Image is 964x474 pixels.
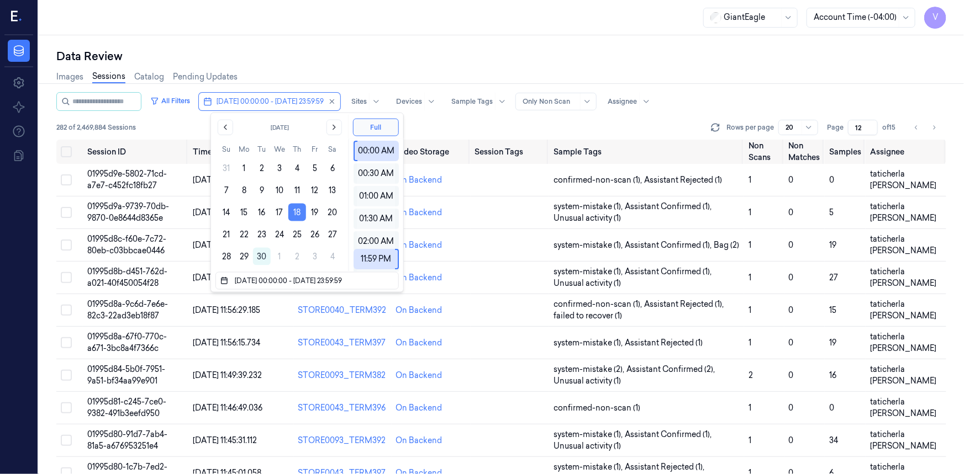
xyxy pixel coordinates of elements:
span: Assistant Confirmed (1) , [625,266,714,278]
button: Go to the Previous Month [218,120,233,135]
span: Unusual activity (1) [554,440,621,452]
div: On Backend [396,435,443,446]
a: Images [56,71,83,83]
th: Sunday [218,144,235,155]
span: Unusual activity (1) [554,278,621,289]
button: Select row [61,402,72,413]
button: Go to next page [926,120,942,135]
span: 27 [829,273,838,283]
th: Thursday [288,144,306,155]
div: On Backend [396,402,443,414]
span: Assistant Rejected (1) [625,337,703,349]
span: confirmed-non-scan (1) [554,402,640,414]
div: On Backend [396,370,443,381]
span: 0 [789,175,794,185]
span: taticherla [PERSON_NAME] [870,332,936,353]
button: Friday, September 19th, 2025 [306,204,324,221]
div: STORE0040_TERM392 [298,305,387,316]
span: Unusual activity (1) [554,375,621,387]
nav: pagination [909,120,942,135]
span: system-mistake (1) , [554,266,625,278]
th: Assignee [866,140,946,164]
span: [DATE] 11:57:49.020 [193,273,263,283]
span: 0 [789,338,794,348]
span: 0 [789,403,794,413]
span: system-mistake (1) , [554,201,625,212]
span: system-mistake (1) , [554,337,625,349]
button: Sunday, September 21st, 2025 [218,226,235,243]
span: 16 [829,370,836,380]
button: Sunday, September 7th, 2025 [218,182,235,199]
div: 00:30 AM [357,163,395,183]
button: Saturday, September 20th, 2025 [324,204,341,221]
span: 282 of 2,469,884 Sessions [56,123,136,132]
span: [DATE] 11:49:39.232 [193,370,262,380]
th: Wednesday [271,144,288,155]
span: 1 [749,175,751,185]
span: Assistant Confirmed (1) , [625,429,714,440]
span: taticherla [PERSON_NAME] [870,267,936,288]
span: taticherla [PERSON_NAME] [870,429,936,451]
th: Monday [235,144,253,155]
th: Saturday [324,144,341,155]
button: Sunday, September 14th, 2025 [218,204,235,221]
button: Go to previous page [909,120,924,135]
button: Tuesday, September 9th, 2025 [253,182,271,199]
button: Friday, September 12th, 2025 [306,182,324,199]
button: Monday, September 8th, 2025 [235,182,253,199]
button: [DATE] 00:00:00 - [DATE] 23:59:59 [199,93,340,110]
span: 0 [789,370,794,380]
span: system-mistake (1) , [554,461,625,473]
button: Thursday, September 11th, 2025 [288,182,306,199]
div: On Backend [396,337,443,349]
span: Page [827,123,844,132]
button: Thursday, September 4th, 2025 [288,159,306,177]
div: 01:30 AM [357,208,395,228]
button: Wednesday, September 17th, 2025 [271,204,288,221]
span: 2 [749,370,753,380]
div: On Backend [396,174,443,186]
span: Assistant Confirmed (1) , [625,201,714,212]
span: 01995d8a-67f0-770c-a671-3bc8a4f7366c [87,332,167,353]
button: Friday, September 26th, 2025 [306,226,324,243]
th: Friday [306,144,324,155]
button: Select row [61,435,72,446]
span: taticherla [PERSON_NAME] [870,169,936,190]
th: Sample Tags [549,140,744,164]
span: Assistant Rejected (1) , [625,461,707,473]
button: [DATE] [240,120,320,135]
span: [DATE] 12:13:56.448 [193,207,262,217]
div: 00:00 AM [357,140,395,161]
button: Saturday, September 13th, 2025 [324,182,341,199]
div: On Backend [396,305,443,316]
div: STORE0043_TERM397 [298,337,387,349]
span: 01995d9e-5802-71cd-a7e7-c452fc18fb27 [87,169,167,190]
button: Wednesday, September 3rd, 2025 [271,159,288,177]
span: 1 [749,338,751,348]
button: Thursday, September 18th, 2025, selected [288,204,306,221]
span: V [924,7,946,29]
span: 1 [749,240,751,250]
span: [DATE] 12:18:02.381 [193,175,261,185]
span: 0 [789,207,794,217]
button: Select row [61,305,72,316]
span: [DATE] 11:45:31.112 [193,435,257,445]
div: On Backend [396,207,443,219]
th: Session ID [83,140,188,164]
span: 1 [749,273,751,283]
span: taticherla [PERSON_NAME] [870,234,936,255]
span: 01995d84-5b0f-7951-9a51-bf34aa99e901 [87,364,165,386]
span: system-mistake (2) , [554,364,626,375]
span: 01995d8c-f60e-7c72-80eb-c03bbcae0446 [87,234,166,255]
a: Pending Updates [173,71,238,83]
a: Sessions [92,71,125,83]
div: 01:00 AM [357,185,395,206]
span: 15 [829,305,836,315]
span: 01995d9a-9739-70db-9870-0e8644d8365e [87,201,169,223]
button: Monday, September 22nd, 2025 [235,226,253,243]
span: Assistant Confirmed (2) , [626,364,717,375]
button: Wednesday, September 24th, 2025 [271,226,288,243]
button: Select row [61,272,72,283]
span: 0 [829,403,834,413]
button: Select row [61,370,72,381]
